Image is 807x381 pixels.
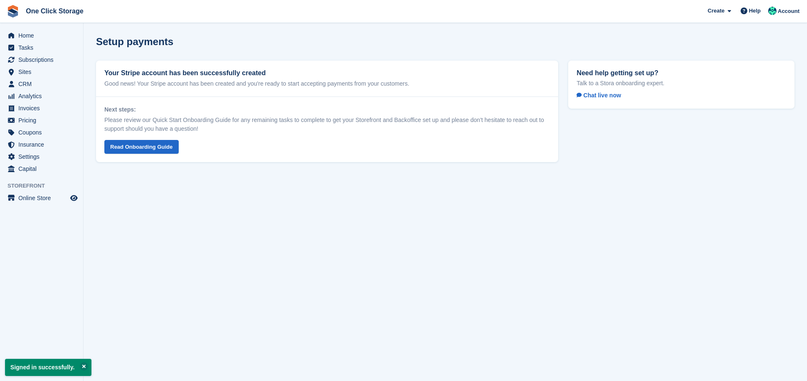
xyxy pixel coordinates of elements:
[104,116,550,133] p: Please review our Quick Start Onboarding Guide for any remaining tasks to complete to get your St...
[18,151,68,163] span: Settings
[577,92,621,99] span: Chat live now
[18,42,68,53] span: Tasks
[768,7,777,15] img: Katy Forster
[577,79,786,87] p: Talk to a Stora onboarding expert.
[18,78,68,90] span: CRM
[577,69,786,77] h2: Need help getting set up?
[18,114,68,126] span: Pricing
[4,78,79,90] a: menu
[708,7,724,15] span: Create
[18,102,68,114] span: Invoices
[69,193,79,203] a: Preview store
[104,140,179,154] a: Read Onboarding Guide
[96,36,173,47] h1: Setup payments
[778,7,799,15] span: Account
[4,114,79,126] a: menu
[18,127,68,138] span: Coupons
[18,54,68,66] span: Subscriptions
[4,151,79,163] a: menu
[7,5,19,18] img: stora-icon-8386f47178a22dfd0bd8f6a31ec36ba5ce8667c1dd55bd0f319d3a0aa187defe.svg
[4,102,79,114] a: menu
[4,139,79,150] a: menu
[104,79,550,88] p: Good news! Your Stripe account has been created and you're ready to start accepting payments from...
[18,66,68,78] span: Sites
[4,163,79,175] a: menu
[4,66,79,78] a: menu
[749,7,761,15] span: Help
[18,163,68,175] span: Capital
[23,4,87,18] a: One Click Storage
[4,192,79,204] a: menu
[577,90,627,100] a: Chat live now
[18,139,68,150] span: Insurance
[4,54,79,66] a: menu
[18,90,68,102] span: Analytics
[18,192,68,204] span: Online Store
[5,359,91,376] p: Signed in successfully.
[8,182,83,190] span: Storefront
[4,42,79,53] a: menu
[18,30,68,41] span: Home
[4,127,79,138] a: menu
[104,69,550,77] h2: Your Stripe account has been successfully created
[4,90,79,102] a: menu
[4,30,79,41] a: menu
[104,105,550,114] h3: Next steps:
